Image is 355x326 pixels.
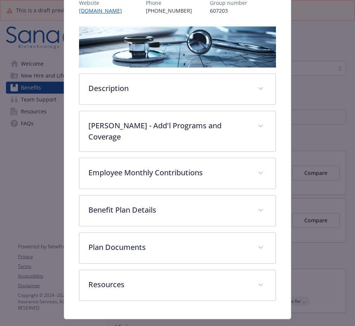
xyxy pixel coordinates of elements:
[88,120,248,142] p: [PERSON_NAME] - Add'l Programs and Coverage
[79,233,275,263] div: Plan Documents
[79,74,275,104] div: Description
[79,7,128,14] a: [DOMAIN_NAME]
[88,242,248,253] p: Plan Documents
[79,26,276,68] img: banner
[210,7,247,15] p: 607203
[88,279,248,290] p: Resources
[88,167,248,178] p: Employee Monthly Contributions
[79,270,275,301] div: Resources
[79,195,275,226] div: Benefit Plan Details
[79,158,275,189] div: Employee Monthly Contributions
[88,204,248,216] p: Benefit Plan Details
[146,7,192,15] p: [PHONE_NUMBER]
[88,83,248,94] p: Description
[79,111,275,151] div: [PERSON_NAME] - Add'l Programs and Coverage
